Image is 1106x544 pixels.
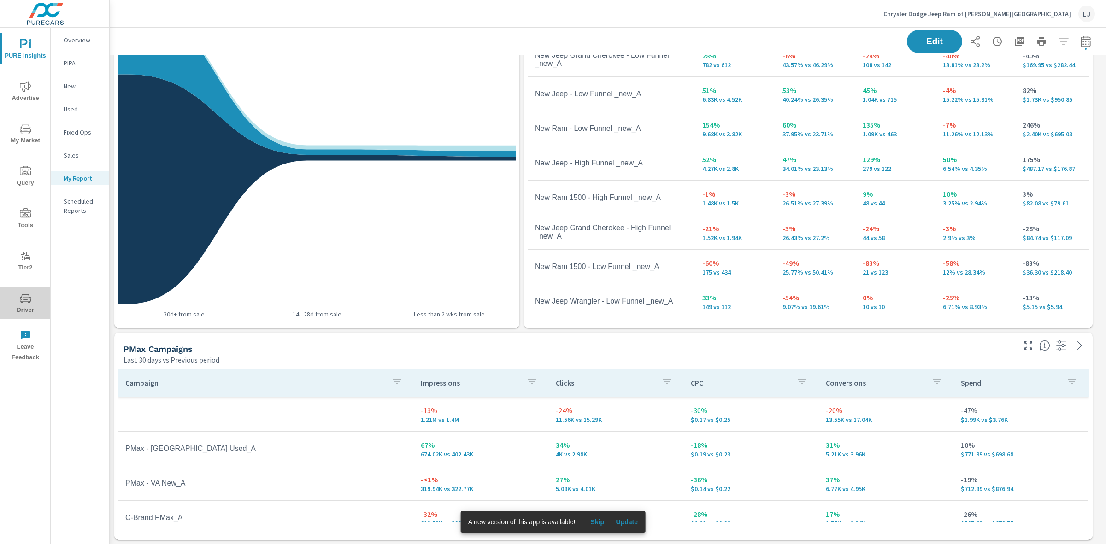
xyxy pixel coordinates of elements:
[556,405,676,416] p: -24%
[943,96,1008,103] p: 15.22% vs 15.81%
[943,303,1008,310] p: 6.71% vs 8.93%
[961,520,1081,527] p: $505.63 vs $678.77
[51,148,109,162] div: Sales
[702,165,768,172] p: 4,266 vs 2,803
[3,251,47,273] span: Tier2
[691,509,811,520] p: -28%
[691,416,811,423] p: $0.17 vs $0.25
[3,166,47,188] span: Query
[691,405,811,416] p: -30%
[1023,188,1088,199] p: 3%
[782,292,848,303] p: -54%
[782,303,848,310] p: 9.07% vs 19.61%
[863,199,928,207] p: 48 vs 44
[124,354,219,365] p: Last 30 days vs Previous period
[468,518,576,526] span: A new version of this app is available!
[1023,119,1088,130] p: 246%
[826,416,946,423] p: 13,546 vs 17,038
[943,188,1008,199] p: 10%
[961,378,1059,387] p: Spend
[1023,50,1088,61] p: -40%
[1023,154,1088,165] p: 175%
[702,50,768,61] p: 28%
[863,223,928,234] p: -24%
[3,81,47,104] span: Advertise
[863,61,928,69] p: 108 vs 142
[51,194,109,217] div: Scheduled Reports
[556,509,676,520] p: 3%
[782,257,848,269] p: -49%
[943,269,1008,276] p: 12% vs 28.34%
[421,416,541,423] p: 1,213,688 vs 1,400,024
[64,58,102,68] p: PIPA
[3,293,47,316] span: Driver
[826,485,946,492] p: 6,768 vs 4,952
[1023,303,1088,310] p: $5.15 vs $5.94
[863,188,928,199] p: 9%
[961,474,1081,485] p: -19%
[1032,32,1051,51] button: Print Report
[1023,223,1088,234] p: -28%
[421,520,541,527] p: 219,731 vs 323,371
[528,117,695,140] td: New Ram - Low Funnel _new_A
[782,85,848,96] p: 53%
[1023,130,1088,138] p: $2,404.80 vs $695.03
[702,269,768,276] p: 175 vs 434
[702,85,768,96] p: 51%
[702,199,768,207] p: 1,479 vs 1,497
[51,79,109,93] div: New
[64,174,102,183] p: My Report
[782,165,848,172] p: 34.01% vs 23.13%
[616,518,638,526] span: Update
[826,378,924,387] p: Conversions
[863,119,928,130] p: 135%
[51,171,109,185] div: My Report
[782,223,848,234] p: -3%
[1077,32,1095,51] button: Select Date Range
[421,485,541,492] p: 319,935 vs 322,765
[556,485,676,492] p: 5,091 vs 4,009
[1021,338,1035,353] button: Make Fullscreen
[64,197,102,215] p: Scheduled Reports
[1078,6,1095,22] div: LJ
[863,96,928,103] p: 1,039 vs 715
[863,130,928,138] p: 1,090 vs 463
[782,119,848,130] p: 60%
[125,378,384,387] p: Campaign
[556,450,676,458] p: 3,998 vs 2,984
[421,439,541,450] p: 67%
[961,405,1081,416] p: -47%
[3,330,47,363] span: Leave Feedback
[826,474,946,485] p: 37%
[556,439,676,450] p: 34%
[51,33,109,47] div: Overview
[3,123,47,146] span: My Market
[528,82,695,105] td: New Jeep - Low Funnel _new_A
[943,119,1008,130] p: -7%
[691,474,811,485] p: -36%
[943,234,1008,241] p: 2.9% vs 3%
[961,450,1081,458] p: $771.89 vs $698.68
[64,151,102,160] p: Sales
[51,102,109,116] div: Used
[863,50,928,61] p: -24%
[782,50,848,61] p: -6%
[702,234,768,241] p: 1,519 vs 1,935
[863,257,928,269] p: -83%
[826,509,946,520] p: 17%
[64,128,102,137] p: Fixed Ops
[782,96,848,103] p: 40.24% vs 26.35%
[782,154,848,165] p: 47%
[782,199,848,207] p: 26.51% vs 27.39%
[1010,32,1029,51] button: "Export Report to PDF"
[421,378,519,387] p: Impressions
[863,165,928,172] p: 279 vs 122
[943,50,1008,61] p: -40%
[883,10,1071,18] p: Chrysler Dodge Jeep Ram of [PERSON_NAME][GEOGRAPHIC_DATA]
[943,61,1008,69] p: 13.81% vs 23.2%
[782,234,848,241] p: 26.43% vs 27.2%
[0,28,50,367] div: nav menu
[1039,340,1050,351] span: This is a summary of PMAX performance results by campaign. Each column can be sorted.
[702,154,768,165] p: 52%
[943,165,1008,172] p: 6.54% vs 4.35%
